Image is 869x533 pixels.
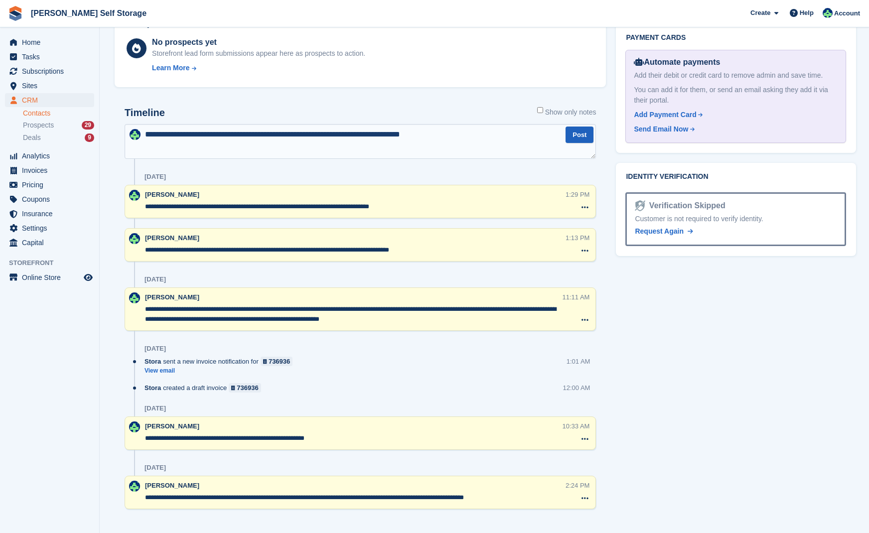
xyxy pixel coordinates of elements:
span: Insurance [22,207,82,221]
a: Prospects 29 [23,120,94,131]
span: [PERSON_NAME] [145,234,199,242]
div: Verification Skipped [645,200,725,212]
span: [PERSON_NAME] [145,191,199,198]
span: Capital [22,236,82,250]
div: [DATE] [145,173,166,181]
div: Add Payment Card [634,110,696,120]
div: 2:24 PM [566,481,589,490]
span: Help [800,8,814,18]
h2: Payment cards [626,34,846,42]
a: menu [5,207,94,221]
div: [DATE] [145,345,166,353]
div: 1:29 PM [566,190,589,199]
div: Send Email Now [634,124,688,134]
span: [PERSON_NAME] [145,293,199,301]
span: Storefront [9,258,99,268]
a: menu [5,79,94,93]
a: menu [5,178,94,192]
img: Dafydd Pritchard [129,481,140,492]
input: Show only notes [537,107,543,113]
a: Preview store [82,271,94,283]
a: menu [5,163,94,177]
div: No prospects yet [152,36,365,48]
span: Request Again [635,227,684,235]
h2: Timeline [125,107,165,119]
span: Settings [22,221,82,235]
span: Coupons [22,192,82,206]
a: menu [5,270,94,284]
span: Account [834,8,860,18]
img: Identity Verification Ready [635,200,645,211]
a: menu [5,236,94,250]
div: You can add it for them, or send an email asking they add it via their portal. [634,85,837,106]
span: CRM [22,93,82,107]
div: 736936 [269,357,290,366]
div: 11:11 AM [563,292,590,302]
img: stora-icon-8386f47178a22dfd0bd8f6a31ec36ba5ce8667c1dd55bd0f319d3a0aa187defe.svg [8,6,23,21]
a: Request Again [635,226,693,237]
h2: Identity verification [626,173,846,181]
span: Subscriptions [22,64,82,78]
span: Home [22,35,82,49]
a: [PERSON_NAME] Self Storage [27,5,150,21]
div: Learn More [152,63,189,73]
a: 736936 [261,357,293,366]
span: Analytics [22,149,82,163]
div: Add their debit or credit card to remove admin and save time. [634,70,837,81]
img: Dafydd Pritchard [129,190,140,201]
a: menu [5,149,94,163]
a: menu [5,35,94,49]
a: Deals 9 [23,133,94,143]
span: [PERSON_NAME] [145,482,199,489]
div: Automate payments [634,56,837,68]
span: Deals [23,133,41,142]
div: 10:33 AM [563,421,590,431]
a: menu [5,50,94,64]
span: Tasks [22,50,82,64]
label: Show only notes [537,107,596,118]
a: 736936 [229,383,261,393]
button: Post [566,127,593,143]
div: sent a new invoice notification for [145,357,297,366]
span: Stora [145,357,161,366]
a: View email [145,367,297,375]
span: Sites [22,79,82,93]
span: Prospects [23,121,54,130]
div: 1:13 PM [566,233,589,243]
div: Storefront lead form submissions appear here as prospects to action. [152,48,365,59]
div: Customer is not required to verify identity. [635,214,836,224]
a: menu [5,64,94,78]
a: menu [5,221,94,235]
img: Dafydd Pritchard [129,233,140,244]
img: Dafydd Pritchard [129,292,140,303]
div: 29 [82,121,94,130]
div: [DATE] [145,464,166,472]
img: Dafydd Pritchard [129,421,140,432]
div: created a draft invoice [145,383,266,393]
img: Dafydd Pritchard [130,129,141,140]
span: Stora [145,383,161,393]
a: Learn More [152,63,365,73]
a: menu [5,192,94,206]
div: 9 [85,133,94,142]
div: [DATE] [145,275,166,283]
span: Invoices [22,163,82,177]
div: 12:00 AM [563,383,590,393]
span: [PERSON_NAME] [145,422,199,430]
span: Online Store [22,270,82,284]
div: [DATE] [145,404,166,412]
span: Pricing [22,178,82,192]
div: 1:01 AM [567,357,590,366]
img: Dafydd Pritchard [823,8,833,18]
div: 736936 [237,383,258,393]
a: menu [5,93,94,107]
span: Create [750,8,770,18]
a: Contacts [23,109,94,118]
a: Add Payment Card [634,110,833,120]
